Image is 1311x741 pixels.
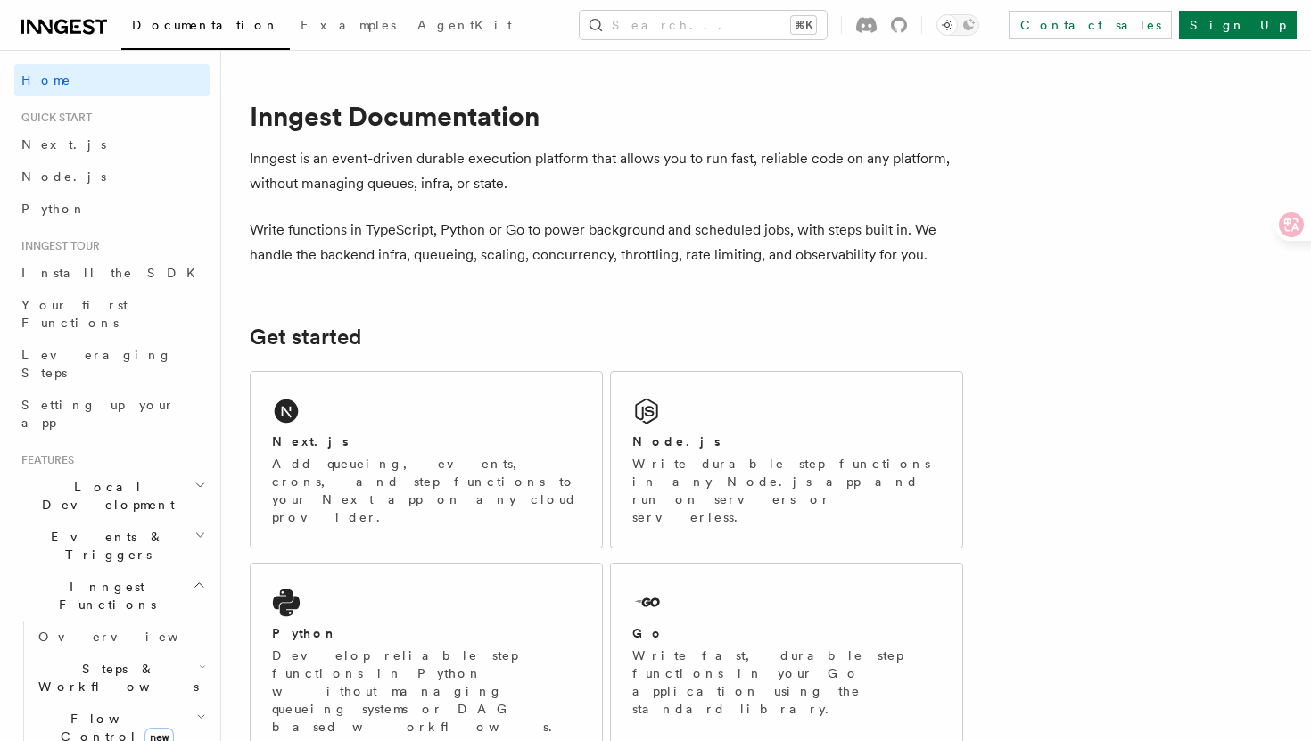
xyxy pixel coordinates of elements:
[250,100,963,132] h1: Inngest Documentation
[936,14,979,36] button: Toggle dark mode
[632,455,941,526] p: Write durable step functions in any Node.js app and run on servers or serverless.
[250,218,963,268] p: Write functions in TypeScript, Python or Go to power background and scheduled jobs, with steps bu...
[21,71,71,89] span: Home
[21,398,175,430] span: Setting up your app
[632,646,941,718] p: Write fast, durable step functions in your Go application using the standard library.
[250,325,361,350] a: Get started
[121,5,290,50] a: Documentation
[14,239,100,253] span: Inngest tour
[580,11,827,39] button: Search...⌘K
[632,624,664,642] h2: Go
[14,193,210,225] a: Python
[632,432,721,450] h2: Node.js
[407,5,523,48] a: AgentKit
[14,471,210,521] button: Local Development
[1009,11,1172,39] a: Contact sales
[38,630,222,644] span: Overview
[14,578,193,613] span: Inngest Functions
[21,298,128,330] span: Your first Functions
[610,371,963,548] a: Node.jsWrite durable step functions in any Node.js app and run on servers or serverless.
[14,528,194,564] span: Events & Triggers
[14,257,210,289] a: Install the SDK
[272,455,581,526] p: Add queueing, events, crons, and step functions to your Next app on any cloud provider.
[132,18,279,32] span: Documentation
[250,146,963,196] p: Inngest is an event-driven durable execution platform that allows you to run fast, reliable code ...
[21,266,206,280] span: Install the SDK
[31,660,199,696] span: Steps & Workflows
[14,521,210,571] button: Events & Triggers
[14,111,92,125] span: Quick start
[14,389,210,439] a: Setting up your app
[31,621,210,653] a: Overview
[21,202,87,216] span: Python
[14,289,210,339] a: Your first Functions
[14,339,210,389] a: Leveraging Steps
[21,137,106,152] span: Next.js
[21,169,106,184] span: Node.js
[272,624,338,642] h2: Python
[14,161,210,193] a: Node.js
[250,371,603,548] a: Next.jsAdd queueing, events, crons, and step functions to your Next app on any cloud provider.
[14,64,210,96] a: Home
[272,646,581,736] p: Develop reliable step functions in Python without managing queueing systems or DAG based workflows.
[301,18,396,32] span: Examples
[14,453,74,467] span: Features
[1179,11,1297,39] a: Sign Up
[272,432,349,450] h2: Next.js
[791,16,816,34] kbd: ⌘K
[290,5,407,48] a: Examples
[14,478,194,514] span: Local Development
[417,18,512,32] span: AgentKit
[21,348,172,380] span: Leveraging Steps
[14,571,210,621] button: Inngest Functions
[31,653,210,703] button: Steps & Workflows
[14,128,210,161] a: Next.js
